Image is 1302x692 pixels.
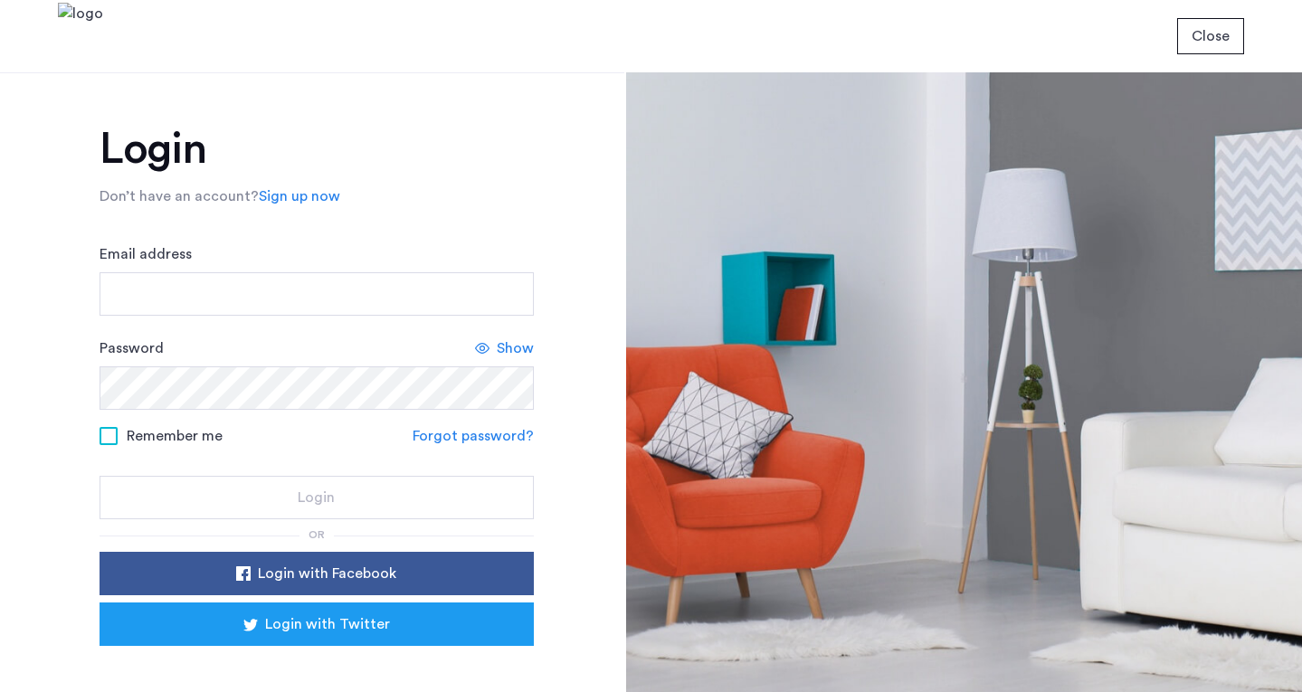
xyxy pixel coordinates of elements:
a: Sign up now [259,185,340,207]
span: Remember me [127,425,223,447]
img: logo [58,3,103,71]
span: Login with Twitter [265,613,390,635]
a: Forgot password? [413,425,534,447]
span: or [309,529,325,540]
h1: Login [100,128,534,171]
span: Close [1192,25,1230,47]
button: button [100,476,534,519]
button: button [100,602,534,646]
button: button [100,552,534,595]
span: Login with Facebook [258,563,396,584]
span: Show [497,337,534,359]
span: Login [298,487,335,508]
label: Password [100,337,164,359]
label: Email address [100,243,192,265]
span: Don’t have an account? [100,189,259,204]
button: button [1177,18,1244,54]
